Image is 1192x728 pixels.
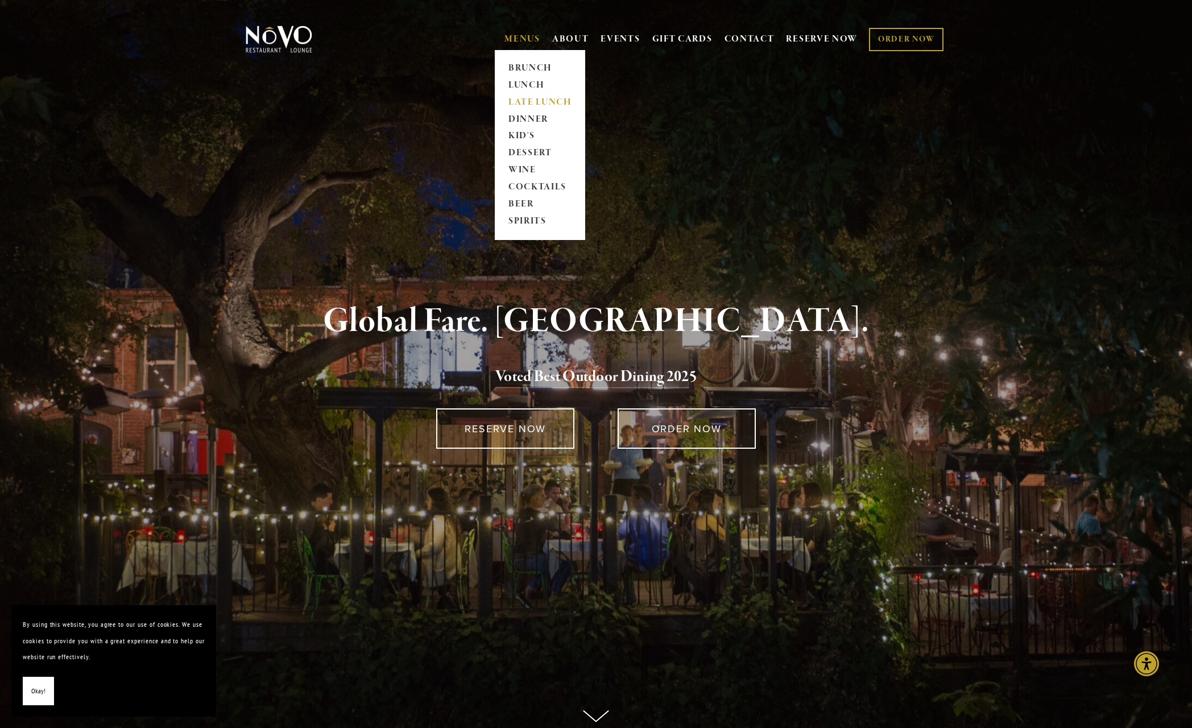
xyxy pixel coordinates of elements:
[504,60,576,77] a: BRUNCH
[601,34,640,45] a: EVENTS
[786,28,858,50] a: RESERVE NOW
[504,34,540,45] a: MENUS
[504,111,576,128] a: DINNER
[504,213,576,230] a: SPIRITS
[11,605,216,717] section: Cookie banner
[618,408,756,449] a: ORDER NOW
[504,162,576,179] a: WINE
[495,367,689,388] a: Voted Best Outdoor Dining 202
[23,617,205,665] p: By using this website, you agree to our use of cookies. We use cookies to provide you with a grea...
[504,94,576,111] a: LATE LUNCH
[23,677,54,706] button: Okay!
[504,145,576,162] a: DESSERT
[652,28,713,50] a: GIFT CARDS
[264,365,928,389] h2: 5
[504,128,576,145] a: KID'S
[436,408,574,449] a: RESERVE NOW
[31,683,45,700] span: Okay!
[725,28,775,50] a: CONTACT
[323,300,868,343] strong: Global Fare. [GEOGRAPHIC_DATA].
[1134,651,1159,676] div: Accessibility Menu
[243,25,314,53] img: Novo Restaurant &amp; Lounge
[504,196,576,213] a: BEER
[869,28,943,51] a: ORDER NOW
[552,34,589,45] a: ABOUT
[504,77,576,94] a: LUNCH
[504,179,576,196] a: COCKTAILS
